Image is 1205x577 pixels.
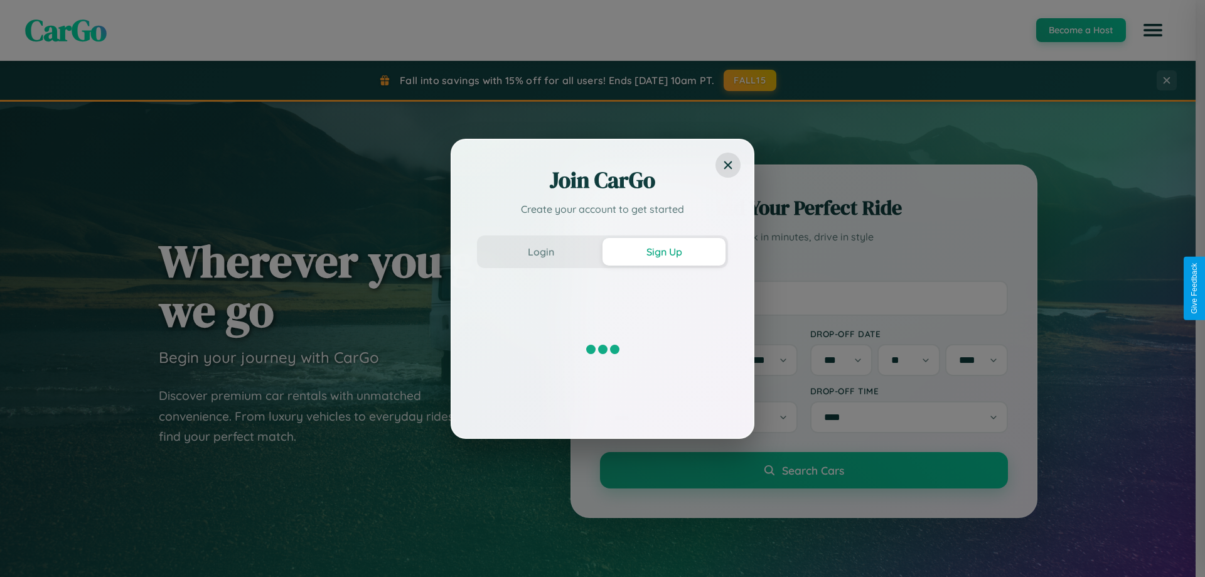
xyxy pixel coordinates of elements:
h2: Join CarGo [477,165,728,195]
div: Give Feedback [1190,263,1199,314]
button: Login [479,238,602,266]
iframe: Intercom live chat [13,534,43,564]
button: Sign Up [602,238,726,266]
p: Create your account to get started [477,202,728,217]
